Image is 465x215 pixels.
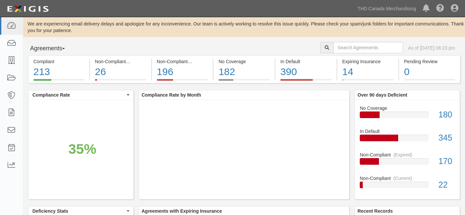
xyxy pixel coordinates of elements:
[33,65,84,79] div: 213
[360,151,455,175] a: Non-Compliant(Expired)170
[360,128,455,151] a: In Default345
[28,42,78,55] button: Agreements
[355,128,460,135] div: In Default
[357,208,393,214] b: Recent Records
[95,58,146,65] div: Non-Compliant (Current)
[434,155,460,167] div: 170
[142,92,201,98] b: Compliance Rate by Month
[408,45,455,51] div: As of [DATE] 06:23 pm
[32,92,125,98] span: Compliance Rate
[434,179,460,191] div: 22
[157,65,208,79] div: 196
[218,65,270,79] div: 182
[280,65,332,79] div: 390
[5,3,51,15] img: logo-5460c22ac91f19d4615b14bd174203de0afe785f0fc80cf4dbbc73dc1793850b.png
[357,92,407,98] b: Over 90 days Deficient
[399,79,460,84] a: Pending Review0
[157,58,208,65] div: Non-Compliant (Expired)
[152,79,213,84] a: Non-Compliant(Expired)196
[333,42,403,53] input: Search Agreements
[404,58,455,65] div: Pending Review
[394,151,412,158] div: (Expired)
[342,58,394,65] div: Expiring Insurance
[32,208,125,214] span: Deficiency Stats
[354,2,419,15] a: THD Canada Merchandising
[355,105,460,111] div: No Coverage
[218,58,270,65] div: No Coverage
[434,109,460,121] div: 180
[436,5,444,13] i: Help Center - Complianz
[337,79,398,84] a: Expiring Insurance14
[23,21,465,34] div: We are experiencing email delivery delays and apologize for any inconvenience. Our team is active...
[360,175,455,193] a: Non-Compliant(Current)22
[342,65,394,79] div: 14
[280,58,332,65] div: In Default
[355,151,460,158] div: Non-Compliant
[404,65,455,79] div: 0
[394,175,412,182] div: (Current)
[95,65,146,79] div: 26
[142,208,222,214] b: Agreements with Expiring Insurance
[360,105,455,128] a: No Coverage180
[213,79,275,84] a: No Coverage182
[190,58,209,65] div: (Expired)
[69,139,96,159] div: 35%
[128,58,147,65] div: (Current)
[355,175,460,182] div: Non-Compliant
[33,58,84,65] div: Compliant
[28,90,133,100] button: Compliance Rate
[90,79,151,84] a: Non-Compliant(Current)26
[275,79,337,84] a: In Default390
[28,79,89,84] a: Compliant213
[434,132,460,144] div: 345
